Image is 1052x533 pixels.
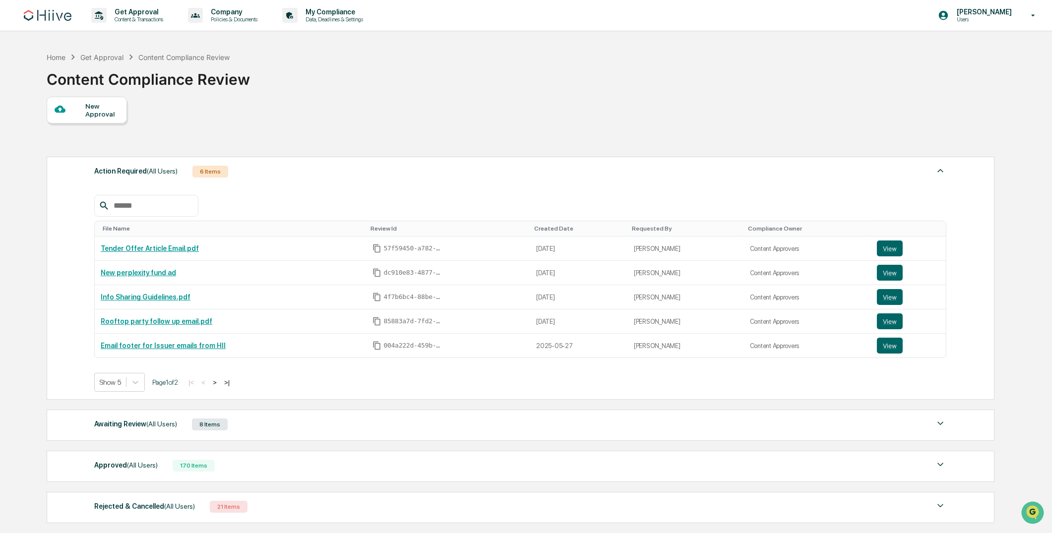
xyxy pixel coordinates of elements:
img: caret [934,417,946,429]
button: View [877,265,903,281]
div: Approved [94,459,158,472]
td: Content Approvers [744,309,871,334]
a: 🔎Data Lookup [6,139,66,157]
p: Users [949,16,1017,23]
span: Page 1 of 2 [152,378,178,386]
p: How can we help? [10,20,181,36]
td: Content Approvers [744,334,871,357]
button: Start new chat [169,78,181,90]
div: Toggle SortBy [103,225,363,232]
button: >| [221,378,233,387]
span: (All Users) [127,461,158,469]
span: (All Users) [147,167,178,175]
span: 85883a7d-7fd2-4cd4-b378-91117a66d63a [383,317,443,325]
td: [PERSON_NAME] [628,285,744,309]
td: Content Approvers [744,237,871,261]
img: logo [24,10,71,21]
span: Attestations [82,124,123,134]
button: View [877,313,903,329]
td: [PERSON_NAME] [628,237,744,261]
p: Data, Deadlines & Settings [298,16,368,23]
a: New perplexity fund ad [101,269,176,277]
div: 6 Items [192,166,228,178]
div: Toggle SortBy [748,225,867,232]
div: We're available if you need us! [34,85,125,93]
a: Rooftop party follow up email.pdf [101,317,212,325]
span: dc910e83-4877-4103-b15e-bf87db00f614 [383,269,443,277]
a: 🖐️Preclearance [6,120,68,138]
a: View [877,265,940,281]
span: Data Lookup [20,143,62,153]
img: caret [934,500,946,512]
div: Content Compliance Review [47,62,250,88]
p: [PERSON_NAME] [949,8,1017,16]
td: [PERSON_NAME] [628,334,744,357]
div: Toggle SortBy [632,225,740,232]
button: View [877,338,903,354]
button: View [877,240,903,256]
div: Toggle SortBy [879,225,942,232]
div: Start new chat [34,75,163,85]
span: 4f7b6bc4-88be-4ca2-a522-de18f03e4b40 [383,293,443,301]
p: My Compliance [298,8,368,16]
td: [DATE] [530,261,628,285]
iframe: Open customer support [1020,500,1047,527]
button: > [210,378,220,387]
div: Content Compliance Review [138,53,230,61]
div: Toggle SortBy [534,225,624,232]
div: Action Required [94,165,178,178]
td: [DATE] [530,309,628,334]
a: Info Sharing Guidelines.pdf [101,293,190,301]
div: Rejected & Cancelled [94,500,195,513]
div: 🗄️ [72,125,80,133]
span: 57f59450-a782-4865-ac16-a45fae92c464 [383,244,443,252]
span: Preclearance [20,124,64,134]
a: 🗄️Attestations [68,120,127,138]
a: Tender Offer Article Email.pdf [101,244,199,252]
td: Content Approvers [744,261,871,285]
a: Email footer for Issuer emails from HII [101,342,226,350]
span: Copy Id [372,268,381,277]
p: Content & Transactions [107,16,168,23]
td: [PERSON_NAME] [628,261,744,285]
td: [DATE] [530,237,628,261]
div: Toggle SortBy [371,225,526,232]
p: Policies & Documents [203,16,262,23]
p: Company [203,8,262,16]
img: 1746055101610-c473b297-6a78-478c-a979-82029cc54cd1 [10,75,28,93]
a: View [877,313,940,329]
span: Copy Id [372,317,381,326]
button: View [877,289,903,305]
p: Get Approval [107,8,168,16]
a: View [877,240,940,256]
td: 2025-05-27 [530,334,628,357]
div: 🖐️ [10,125,18,133]
a: View [877,289,940,305]
div: 170 Items [173,460,215,472]
td: [PERSON_NAME] [628,309,744,334]
button: < [198,378,208,387]
td: Content Approvers [744,285,871,309]
div: Get Approval [80,53,124,61]
div: 8 Items [192,418,228,430]
span: (All Users) [146,420,177,428]
span: (All Users) [164,502,195,510]
span: Copy Id [372,293,381,301]
span: Copy Id [372,244,381,253]
div: 🔎 [10,144,18,152]
div: Awaiting Review [94,417,177,430]
span: Copy Id [372,341,381,350]
img: caret [934,165,946,177]
a: Powered byPylon [70,167,120,175]
span: Pylon [99,168,120,175]
button: |< [186,378,197,387]
span: 004a222d-459b-435f-b787-6a02d38831b8 [383,342,443,350]
div: Home [47,53,65,61]
img: caret [934,459,946,471]
div: 21 Items [210,501,248,513]
td: [DATE] [530,285,628,309]
a: View [877,338,940,354]
input: Clear [26,45,164,55]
